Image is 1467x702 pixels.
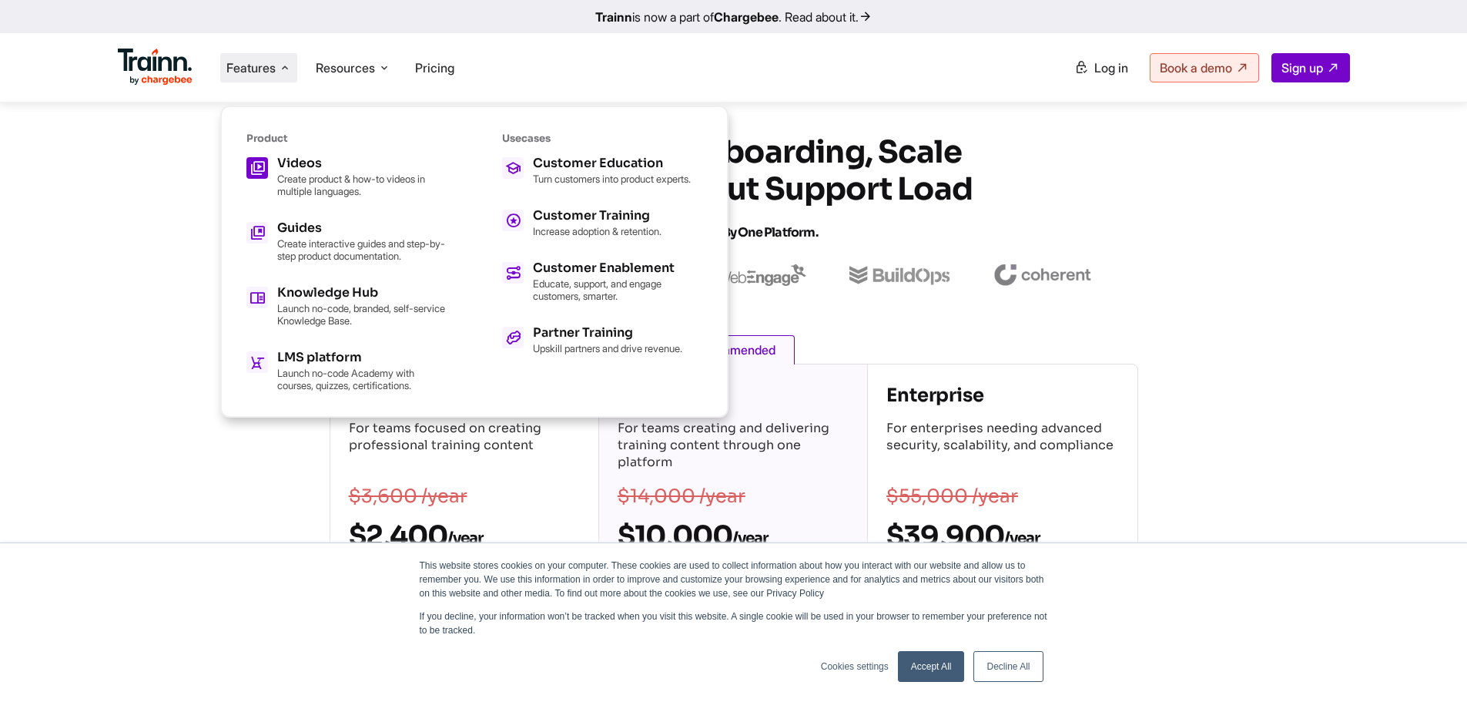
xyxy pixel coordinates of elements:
[349,485,467,508] s: $3,600 /year
[533,327,682,339] h5: Partner Training
[1160,60,1232,76] span: Book a demo
[618,519,849,553] h2: $10,000
[420,610,1048,637] p: If you decline, your information won’t be tracked when you visit this website. A single cookie wi...
[533,277,702,302] p: Educate, support, and engage customers, smarter.
[502,157,702,185] a: Customer Education Turn customers into product experts.
[415,60,454,76] a: Pricing
[118,49,193,86] img: Trainn Logo
[821,660,889,673] a: Cookies settings
[1004,529,1040,548] sub: /year
[246,132,447,145] h6: Product
[1150,53,1259,82] a: Book a demo
[886,485,1018,508] s: $55,000 /year
[502,210,702,237] a: Customer Training Increase adoption & retention.
[533,342,682,354] p: Upskill partners and drive revenue.
[533,210,661,222] h5: Customer Training
[502,132,702,145] h6: Usecases
[1271,53,1350,82] a: Sign up
[502,327,702,354] a: Partner Training Upskill partners and drive revenue.
[246,157,447,197] a: Videos Create product & how-to videos in multiple languages.
[226,59,276,76] span: Features
[533,225,661,237] p: Increase adoption & retention.
[1281,60,1323,76] span: Sign up
[447,529,483,548] sub: /year
[898,651,965,682] a: Accept All
[277,157,447,170] h5: Videos
[973,651,1043,682] a: Decline All
[672,335,795,364] span: Recommended
[277,173,447,197] p: Create product & how-to videos in multiple languages.
[886,519,1118,553] h2: $39,900
[277,367,447,391] p: Launch no-code Academy with courses, quizzes, certifications.
[246,222,447,262] a: Guides Create interactive guides and step-by-step product documentation.
[349,519,580,553] h2: $2,400
[277,351,447,364] h5: LMS platform
[1065,54,1137,82] a: Log in
[595,9,632,25] b: Trainn
[649,224,818,240] span: All Powered by One Platform.
[886,383,1118,408] h4: Enterprise
[849,266,950,285] img: buildops logo
[714,9,779,25] b: Chargebee
[618,420,849,474] p: For teams creating and delivering training content through one platform
[316,59,375,76] span: Resources
[502,262,702,302] a: Customer Enablement Educate, support, and engage customers, smarter.
[993,264,1091,286] img: coherent logo
[457,134,1011,251] h1: Accelerate Onboarding, Scale Training, and Cut Support Load
[277,237,447,262] p: Create interactive guides and step-by-step product documentation.
[420,559,1048,600] p: This website stores cookies on your computer. These cookies are used to collect information about...
[246,287,447,327] a: Knowledge Hub Launch no-code, branded, self-service Knowledge Base.
[1094,60,1128,76] span: Log in
[618,485,745,508] s: $14,000 /year
[277,222,447,234] h5: Guides
[732,529,768,548] sub: /year
[717,264,806,286] img: webengage logo
[277,287,447,299] h5: Knowledge Hub
[533,173,691,185] p: Turn customers into product experts.
[886,420,1118,474] p: For enterprises needing advanced security, scalability, and compliance
[618,383,849,408] h4: Scale
[349,420,580,474] p: For teams focused on creating professional training content
[246,351,447,391] a: LMS platform Launch no-code Academy with courses, quizzes, certifications.
[533,157,691,170] h5: Customer Education
[533,262,702,274] h5: Customer Enablement
[277,302,447,327] p: Launch no-code, branded, self-service Knowledge Base.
